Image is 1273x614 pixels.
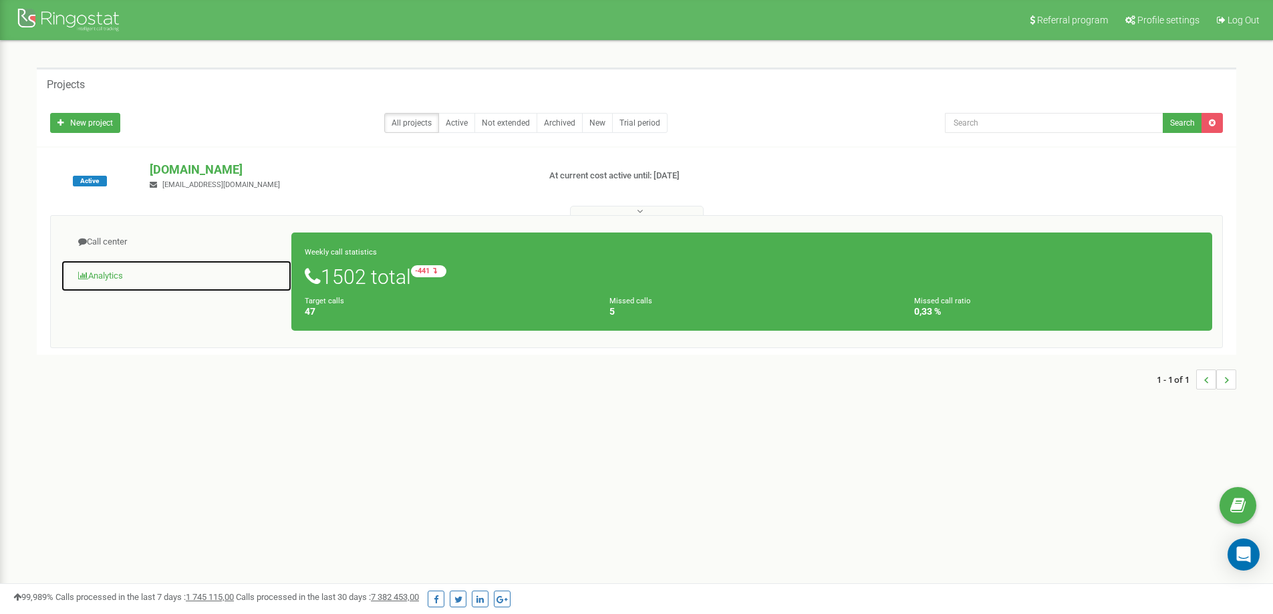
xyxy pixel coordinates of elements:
span: Calls processed in the last 7 days : [55,592,234,602]
a: Active [438,113,475,133]
nav: ... [1157,356,1236,403]
a: All projects [384,113,439,133]
a: Trial period [612,113,668,133]
a: New project [50,113,120,133]
a: Not extended [474,113,537,133]
small: -441 [411,265,446,277]
span: Calls processed in the last 30 days : [236,592,419,602]
h4: 5 [609,307,894,317]
u: 7 382 453,00 [371,592,419,602]
u: 1 745 115,00 [186,592,234,602]
span: Log Out [1228,15,1260,25]
h1: 1502 total [305,265,1199,288]
a: Archived [537,113,583,133]
small: Missed calls [609,297,652,305]
p: At current cost active until: [DATE] [549,170,827,182]
h5: Projects [47,79,85,91]
span: Referral program [1037,15,1108,25]
a: Call center [61,226,292,259]
span: 1 - 1 of 1 [1157,369,1196,390]
button: Search [1163,113,1202,133]
input: Search [945,113,1163,133]
span: 99,989% [13,592,53,602]
small: Missed call ratio [914,297,970,305]
span: Active [73,176,107,186]
a: Analytics [61,260,292,293]
span: [EMAIL_ADDRESS][DOMAIN_NAME] [162,180,280,189]
span: Profile settings [1137,15,1199,25]
div: Open Intercom Messenger [1228,539,1260,571]
small: Weekly call statistics [305,248,377,257]
a: New [582,113,613,133]
small: Target calls [305,297,344,305]
p: [DOMAIN_NAME] [150,161,527,178]
h4: 0,33 % [914,307,1199,317]
h4: 47 [305,307,589,317]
